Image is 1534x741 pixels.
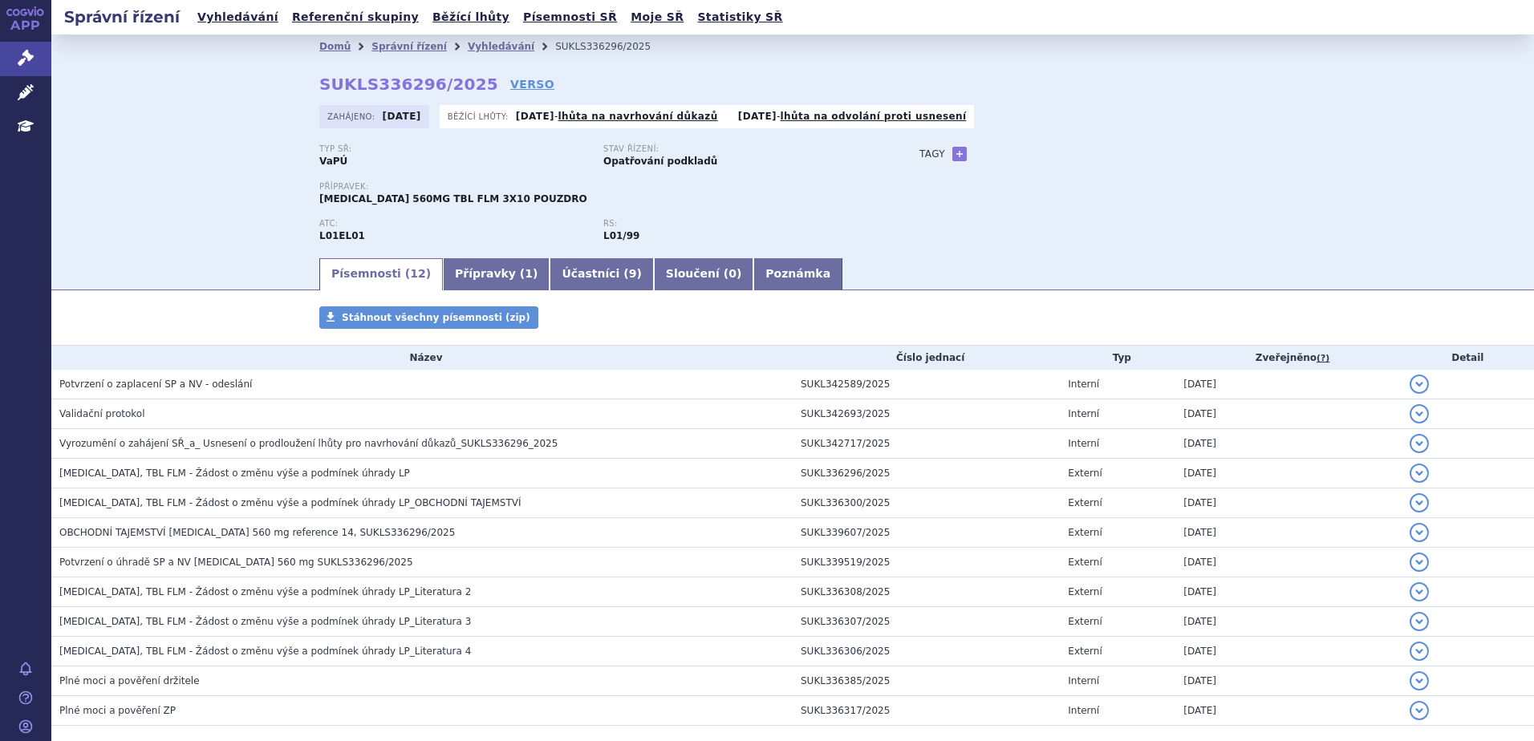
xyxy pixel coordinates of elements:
[738,110,967,123] p: -
[1068,586,1102,597] span: Externí
[603,156,717,167] strong: Opatřování podkladů
[287,6,424,28] a: Referenční skupiny
[1175,696,1401,726] td: [DATE]
[319,156,347,167] strong: VaPÚ
[793,429,1060,459] td: SUKL342717/2025
[919,144,945,164] h3: Tagy
[793,607,1060,637] td: SUKL336307/2025
[1175,459,1401,488] td: [DATE]
[319,41,351,52] a: Domů
[319,75,498,94] strong: SUKLS336296/2025
[1402,346,1534,370] th: Detail
[1068,705,1099,716] span: Interní
[1068,527,1102,538] span: Externí
[555,34,672,59] li: SUKLS336296/2025
[1410,404,1429,423] button: detail
[1410,434,1429,453] button: detail
[428,6,514,28] a: Běžící lhůty
[1175,346,1401,370] th: Zveřejněno
[448,110,512,123] span: Běžící lhůty:
[59,438,558,449] span: Vyrozumění o zahájení SŘ_a_ Usnesení o prodloužení lhůty pro navrhování důkazů_SUKLS336296_2025
[319,193,587,204] span: [MEDICAL_DATA] 560MG TBL FLM 3X10 POUZDRO
[59,557,413,568] span: Potvrzení o úhradě SP a NV Imbruvica 560 mg SUKLS336296/2025
[319,144,587,154] p: Typ SŘ:
[327,110,378,123] span: Zahájeno:
[793,666,1060,696] td: SUKL336385/2025
[793,488,1060,518] td: SUKL336300/2025
[1175,548,1401,577] td: [DATE]
[1175,370,1401,399] td: [DATE]
[1175,666,1401,696] td: [DATE]
[383,111,421,122] strong: [DATE]
[1410,671,1429,690] button: detail
[1175,637,1401,666] td: [DATE]
[550,258,653,290] a: Účastníci (9)
[1175,518,1401,548] td: [DATE]
[603,230,639,241] strong: ibrutinib
[319,230,365,241] strong: IBRUTINIB
[443,258,550,290] a: Přípravky (1)
[1175,399,1401,429] td: [DATE]
[753,258,842,290] a: Poznámka
[319,258,443,290] a: Písemnosti (12)
[59,408,145,419] span: Validační protokol
[1410,464,1429,483] button: detail
[1410,612,1429,631] button: detail
[1410,701,1429,720] button: detail
[193,6,283,28] a: Vyhledávání
[1068,646,1102,657] span: Externí
[793,696,1060,726] td: SUKL336317/2025
[793,518,1060,548] td: SUKL339607/2025
[59,586,471,597] span: IMBRUVICA, TBL FLM - Žádost o změnu výše a podmínek úhrady LP_Literatura 2
[1068,557,1102,568] span: Externí
[410,267,425,280] span: 12
[1175,488,1401,518] td: [DATE]
[51,6,193,28] h2: Správní řízení
[1175,429,1401,459] td: [DATE]
[518,6,622,28] a: Písemnosti SŘ
[1060,346,1175,370] th: Typ
[51,346,793,370] th: Název
[1410,642,1429,661] button: detail
[793,370,1060,399] td: SUKL342589/2025
[793,637,1060,666] td: SUKL336306/2025
[793,577,1060,607] td: SUKL336308/2025
[1410,493,1429,512] button: detail
[629,267,637,280] span: 9
[1410,582,1429,601] button: detail
[558,111,718,122] a: lhůta na navrhování důkazů
[603,144,871,154] p: Stav řízení:
[468,41,534,52] a: Vyhledávání
[1175,607,1401,637] td: [DATE]
[1317,353,1329,364] abbr: (?)
[59,379,252,390] span: Potvrzení o zaplacení SP a NV - odeslání
[59,705,176,716] span: Plné moci a pověření ZP
[59,468,410,479] span: IMBRUVICA, TBL FLM - Žádost o změnu výše a podmínek úhrady LP
[319,306,538,329] a: Stáhnout všechny písemnosti (zip)
[1068,468,1102,479] span: Externí
[793,459,1060,488] td: SUKL336296/2025
[516,111,554,122] strong: [DATE]
[59,616,471,627] span: IMBRUVICA, TBL FLM - Žádost o změnu výše a podmínek úhrady LP_Literatura 3
[1410,553,1429,572] button: detail
[1068,408,1099,419] span: Interní
[781,111,967,122] a: lhůta na odvolání proti usnesení
[1410,375,1429,394] button: detail
[654,258,753,290] a: Sloučení (0)
[626,6,688,28] a: Moje SŘ
[793,548,1060,577] td: SUKL339519/2025
[342,312,530,323] span: Stáhnout všechny písemnosti (zip)
[59,675,200,686] span: Plné moci a pověření držitele
[952,147,967,161] a: +
[793,346,1060,370] th: Číslo jednací
[738,111,777,122] strong: [DATE]
[371,41,447,52] a: Správní řízení
[319,219,587,229] p: ATC:
[728,267,737,280] span: 0
[1068,675,1099,686] span: Interní
[59,497,521,508] span: IMBRUVICA, TBL FLM - Žádost o změnu výše a podmínek úhrady LP_OBCHODNÍ TAJEMSTVÍ
[603,219,871,229] p: RS:
[1068,497,1102,508] span: Externí
[525,267,533,280] span: 1
[692,6,787,28] a: Statistiky SŘ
